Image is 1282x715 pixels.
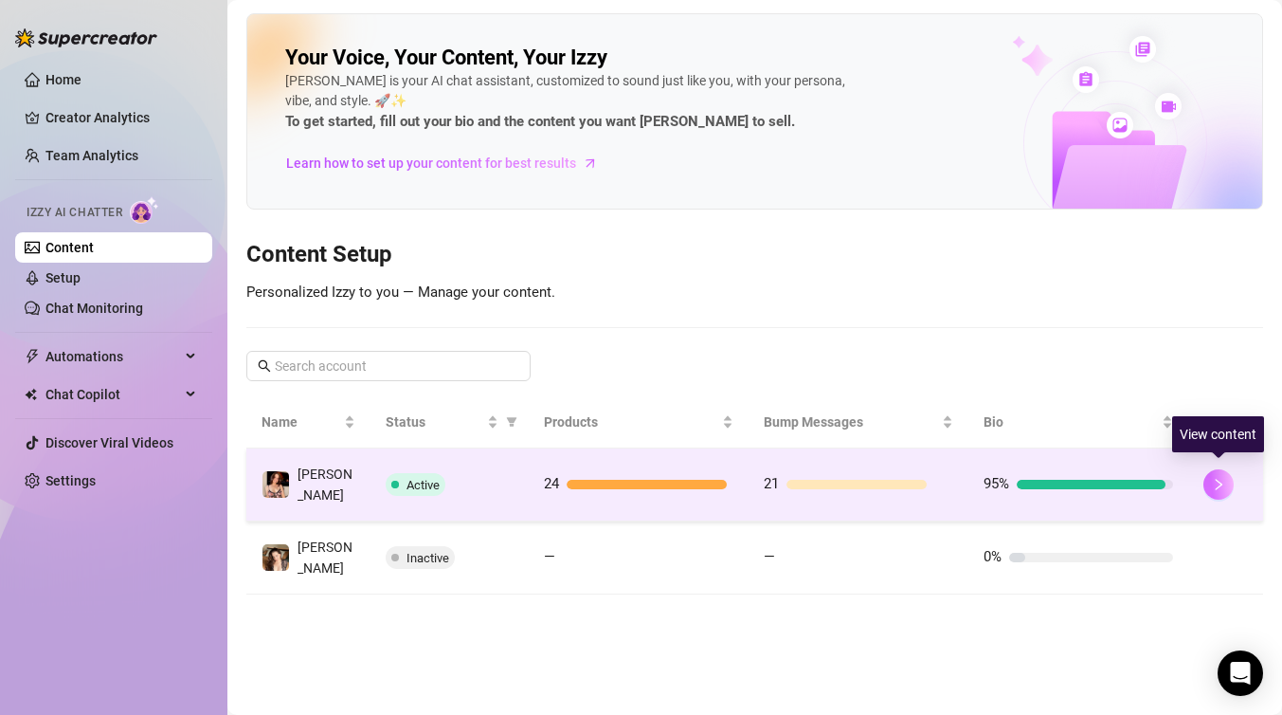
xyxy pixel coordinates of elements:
[130,196,159,224] img: AI Chatter
[15,28,157,47] img: logo-BBDzfeDw.svg
[45,102,197,133] a: Creator Analytics
[1172,416,1264,452] div: View content
[1203,469,1234,500] button: right
[544,548,555,565] span: —
[544,475,559,492] span: 24
[386,412,483,432] span: Status
[544,412,718,432] span: Products
[285,113,795,130] strong: To get started, fill out your bio and the content you want [PERSON_NAME] to sell.
[370,396,529,449] th: Status
[1212,478,1225,491] span: right
[27,204,122,222] span: Izzy AI Chatter
[506,416,517,428] span: filter
[275,356,504,376] input: Search account
[984,412,1158,432] span: Bio
[45,72,81,87] a: Home
[285,45,607,71] h2: Your Voice, Your Content, Your Izzy
[764,548,775,565] span: —
[285,148,612,178] a: Learn how to set up your content for best results
[246,240,1263,270] h3: Content Setup
[749,396,968,449] th: Bump Messages
[406,478,440,492] span: Active
[45,148,138,163] a: Team Analytics
[45,435,173,450] a: Discover Viral Videos
[298,467,352,503] span: [PERSON_NAME]
[984,475,1009,492] span: 95%
[502,408,521,436] span: filter
[45,341,180,372] span: Automations
[1218,651,1263,696] div: Open Intercom Messenger
[984,548,1002,565] span: 0%
[258,359,271,373] span: search
[406,551,449,565] span: Inactive
[246,284,555,301] span: Personalized Izzy to you — Manage your content.
[262,471,289,498] img: Blair
[286,153,576,174] span: Learn how to set up your content for best results
[45,379,180,410] span: Chat Copilot
[285,71,854,134] div: [PERSON_NAME] is your AI chat assistant, customized to sound just like you, with your persona, vi...
[45,270,81,285] a: Setup
[581,154,600,173] span: arrow-right
[45,240,94,255] a: Content
[764,412,938,432] span: Bump Messages
[45,473,96,488] a: Settings
[968,15,1262,209] img: ai-chatter-content-library-cLFOSyPT.png
[529,396,749,449] th: Products
[262,412,340,432] span: Name
[298,540,352,576] span: [PERSON_NAME]
[968,396,1188,449] th: Bio
[25,388,37,401] img: Chat Copilot
[764,475,779,492] span: 21
[45,301,143,316] a: Chat Monitoring
[262,544,289,571] img: Blair
[246,396,370,449] th: Name
[25,349,40,364] span: thunderbolt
